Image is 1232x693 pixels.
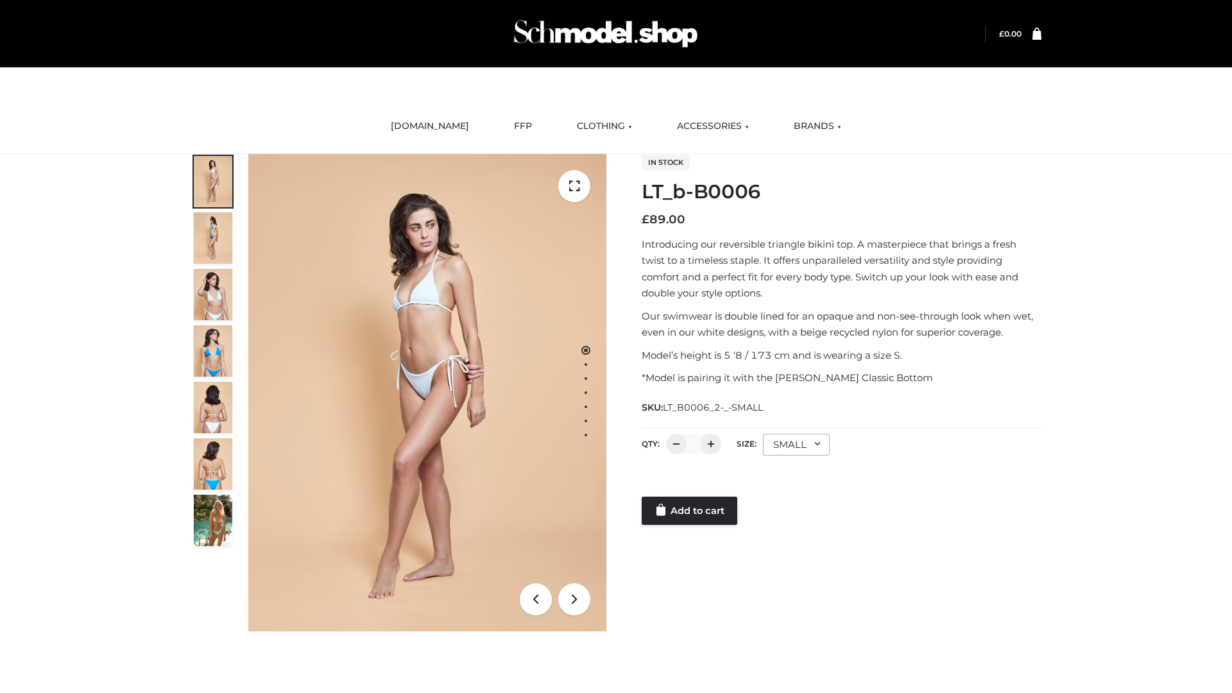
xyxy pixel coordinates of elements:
[642,370,1041,386] p: *Model is pairing it with the [PERSON_NAME] Classic Bottom
[194,382,232,433] img: ArielClassicBikiniTop_CloudNine_AzureSky_OW114ECO_7-scaled.jpg
[248,154,606,631] img: ArielClassicBikiniTop_CloudNine_AzureSky_OW114ECO_1
[642,212,685,227] bdi: 89.00
[999,29,1004,38] span: £
[642,212,649,227] span: £
[194,212,232,264] img: ArielClassicBikiniTop_CloudNine_AzureSky_OW114ECO_2-scaled.jpg
[999,29,1022,38] a: £0.00
[642,400,764,415] span: SKU:
[509,8,702,59] img: Schmodel Admin 964
[642,347,1041,364] p: Model’s height is 5 ‘8 / 173 cm and is wearing a size S.
[642,236,1041,302] p: Introducing our reversible triangle bikini top. A masterpiece that brings a fresh twist to a time...
[999,29,1022,38] bdi: 0.00
[194,156,232,207] img: ArielClassicBikiniTop_CloudNine_AzureSky_OW114ECO_1-scaled.jpg
[642,439,660,449] label: QTY:
[504,112,542,141] a: FFP
[667,112,758,141] a: ACCESSORIES
[194,438,232,490] img: ArielClassicBikiniTop_CloudNine_AzureSky_OW114ECO_8-scaled.jpg
[567,112,642,141] a: CLOTHING
[763,434,830,456] div: SMALL
[642,497,737,525] a: Add to cart
[784,112,851,141] a: BRANDS
[381,112,479,141] a: [DOMAIN_NAME]
[642,155,690,170] span: In stock
[642,180,1041,203] h1: LT_b-B0006
[642,308,1041,341] p: Our swimwear is double lined for an opaque and non-see-through look when wet, even in our white d...
[194,269,232,320] img: ArielClassicBikiniTop_CloudNine_AzureSky_OW114ECO_3-scaled.jpg
[194,495,232,546] img: Arieltop_CloudNine_AzureSky2.jpg
[663,402,763,413] span: LT_B0006_2-_-SMALL
[737,439,757,449] label: Size:
[194,325,232,377] img: ArielClassicBikiniTop_CloudNine_AzureSky_OW114ECO_4-scaled.jpg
